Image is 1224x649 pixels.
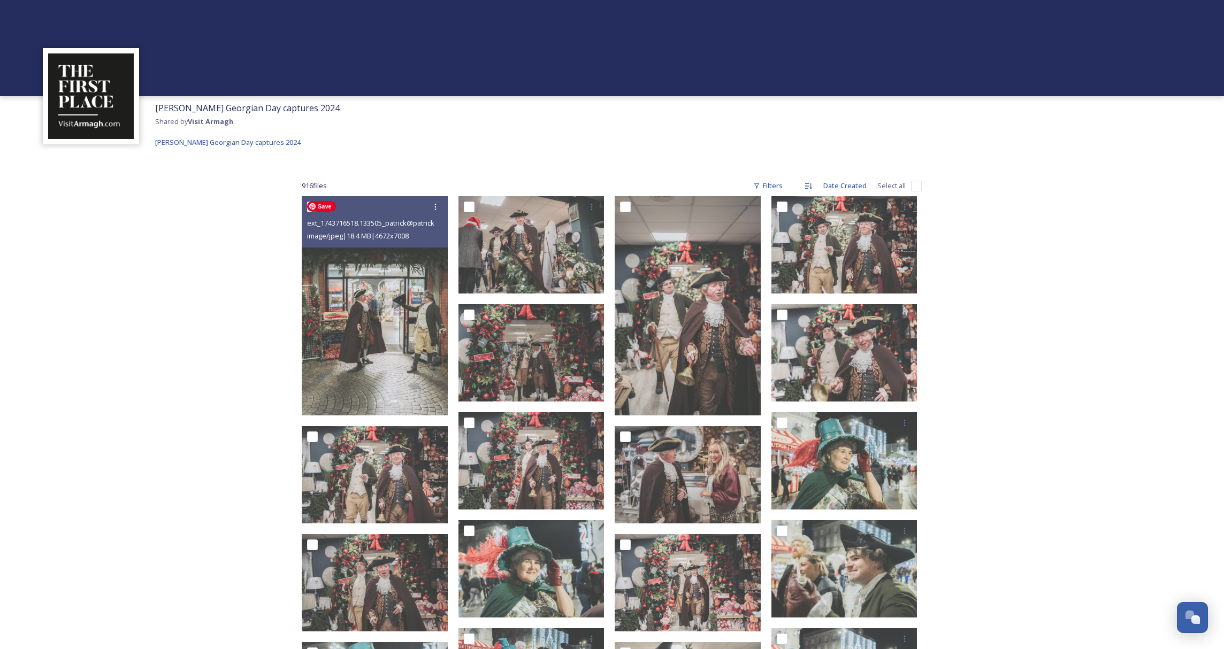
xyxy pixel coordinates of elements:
[155,117,233,126] span: Shared by
[302,534,448,631] img: ext_1743716510.877411_patrick@patrickhughesphoto.com-A7406623.jpg
[155,102,340,114] span: [PERSON_NAME] Georgian Day captures 2024
[188,117,233,126] strong: Visit Armagh
[771,196,917,293] img: ext_1743716516.383792_patrick@patrickhughesphoto.com-A7406653.jpg
[458,412,605,509] img: ext_1743716510.466725_patrick@patrickhughesphoto.com-A7406619.jpg
[458,304,605,401] img: ext_1743716514.570662_patrick@patrickhughesphoto.com-A7406638.jpg
[615,426,761,523] img: ext_1743716511.746918_patrick@patrickhughesphoto.com-A7406634.jpg
[302,181,327,191] span: 916 file s
[818,175,872,196] div: Date Created
[771,304,917,401] img: ext_1743716511.353745_patrick@patrickhughesphoto.com-A7406626.jpg
[771,412,917,509] img: ext_1743716506.14543_patrick@patrickhughesphoto.com-A7406600.jpg
[615,196,761,415] img: ext_1743716516.567171_patrick@patrickhughesphoto.com-A7406660.jpg
[155,137,301,147] span: [PERSON_NAME] Georgian Day captures 2024
[307,231,409,241] span: image/jpeg | 18.4 MB | 4672 x 7008
[302,196,448,415] img: ext_1743716518.133505_patrick@patrickhughesphoto.com-A7406676.jpg
[458,196,605,293] img: ext_1743716517.239002_patrick@patrickhughesphoto.com-A7406662.jpg
[615,534,761,631] img: ext_1743716509.03706_patrick@patrickhughesphoto.com-A7406614.jpg
[1177,602,1208,633] button: Open Chat
[48,53,134,139] img: THE-FIRST-PLACE-VISIT-ARMAGH.COM-BLACK.jpg
[155,136,301,149] a: [PERSON_NAME] Georgian Day captures 2024
[307,201,336,212] span: Save
[771,520,917,617] img: ext_1743716502.613661_patrick@patrickhughesphoto.com-A7406591.jpg
[307,218,537,228] span: ext_1743716518.133505_patrick@patrickhughesphoto.com-A7406676.jpg
[458,520,605,617] img: ext_1743716505.265706_patrick@patrickhughesphoto.com-A7406595.jpg
[748,175,788,196] div: Filters
[877,181,906,191] span: Select all
[302,426,448,523] img: ext_1743716516.299244_patrick@patrickhughesphoto.com-A7406652.jpg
